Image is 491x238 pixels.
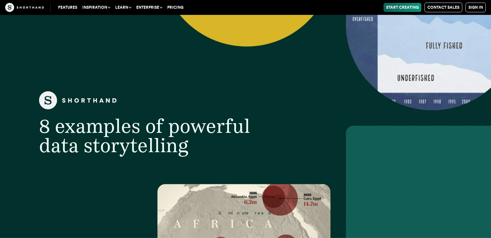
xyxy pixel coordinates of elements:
[384,3,421,12] a: Start Creating
[113,3,134,12] button: Learn
[465,3,486,12] a: Sign in
[134,3,165,12] button: Enterprise
[5,3,44,12] img: The Craft
[219,210,272,215] span: 5 minute read
[80,3,113,12] button: Inspiration
[39,114,250,157] span: 8 examples of powerful data storytelling
[56,3,80,12] a: Features
[165,3,186,12] a: Pricing
[425,3,462,12] a: Contact Sales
